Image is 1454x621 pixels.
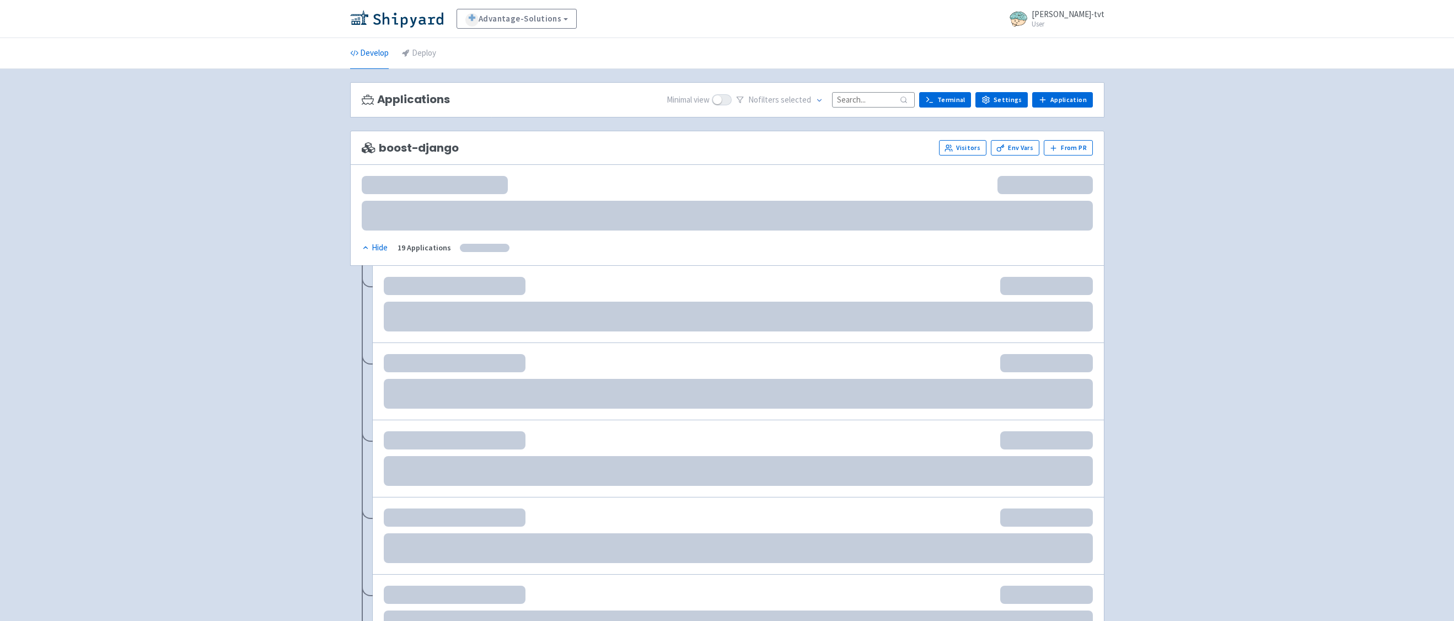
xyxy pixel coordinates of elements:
div: Hide [362,242,388,254]
a: Deploy [402,38,436,69]
a: Settings [975,92,1028,108]
div: 19 Applications [398,242,451,254]
small: User [1032,20,1104,28]
a: Advantage-Solutions [457,9,577,29]
button: Hide [362,242,389,254]
a: Visitors [939,140,986,156]
span: No filter s [748,94,811,106]
span: selected [781,94,811,105]
img: Shipyard logo [350,10,443,28]
a: Develop [350,38,389,69]
a: Env Vars [991,140,1039,156]
a: Terminal [919,92,971,108]
input: Search... [832,92,915,107]
span: [PERSON_NAME]-tvt [1032,9,1104,19]
h3: Applications [362,93,450,106]
a: Application [1032,92,1092,108]
span: boost-django [362,142,459,154]
button: From PR [1044,140,1093,156]
a: [PERSON_NAME]-tvt User [1003,10,1104,28]
span: Minimal view [667,94,710,106]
